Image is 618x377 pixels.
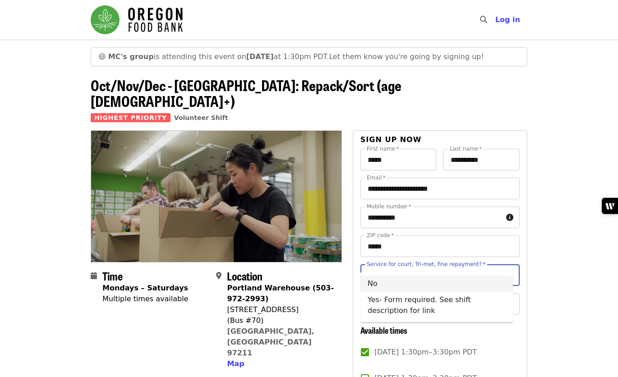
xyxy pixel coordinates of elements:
[367,204,411,209] label: Mobile number
[91,271,97,280] i: calendar icon
[504,269,517,281] button: Close
[493,9,500,31] input: Search
[227,268,263,284] span: Location
[227,315,334,326] div: (Bus #70)
[367,262,486,267] label: Service for court, Tri-met, fine repayment?
[227,327,314,357] a: [GEOGRAPHIC_DATA], [GEOGRAPHIC_DATA] 97211
[102,294,188,304] div: Multiple times available
[91,113,171,122] span: Highest Priority
[360,292,513,319] li: Yes- Form required. See shift description for link
[227,304,334,315] div: [STREET_ADDRESS]
[360,149,437,170] input: First name
[91,131,341,262] img: Oct/Nov/Dec - Portland: Repack/Sort (age 8+) organized by Oregon Food Bank
[227,359,244,369] button: Map
[216,271,221,280] i: map-marker-alt icon
[98,52,106,61] span: grinning face emoji
[360,324,407,336] span: Available times
[492,269,505,281] button: Clear
[360,207,503,228] input: Mobile number
[443,149,520,170] input: Last name
[360,276,513,292] li: No
[480,15,487,24] i: search icon
[246,52,274,61] strong: [DATE]
[329,52,484,61] span: Let them know you're going by signing up!
[91,5,183,34] img: Oregon Food Bank - Home
[367,146,399,152] label: First name
[102,284,188,292] strong: Mondays – Saturdays
[108,52,329,61] span: is attending this event on at 1:30pm PDT.
[506,213,513,222] i: circle-info icon
[367,233,394,238] label: ZIP code
[227,359,244,368] span: Map
[360,135,422,144] span: Sign up now
[108,52,154,61] strong: MC's group
[374,347,477,358] span: [DATE] 1:30pm–3:30pm PDT
[360,178,520,199] input: Email
[450,146,482,152] label: Last name
[488,11,527,29] button: Log in
[367,175,386,180] label: Email
[495,15,520,24] span: Log in
[360,235,520,257] input: ZIP code
[102,268,123,284] span: Time
[91,74,401,111] span: Oct/Nov/Dec - [GEOGRAPHIC_DATA]: Repack/Sort (age [DEMOGRAPHIC_DATA]+)
[227,284,334,303] strong: Portland Warehouse (503-972-2993)
[174,114,228,121] a: Volunteer Shift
